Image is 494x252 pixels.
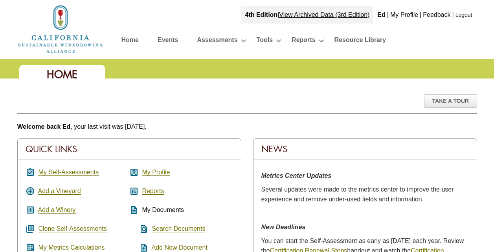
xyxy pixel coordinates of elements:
b: Ed [377,11,385,18]
div: Quick Links [18,139,241,160]
a: Assessments [197,35,237,48]
i: add_box [26,205,35,215]
a: Feedback [423,11,450,18]
p: , your last visit was [DATE]. [17,122,477,132]
i: find_in_page [129,224,149,234]
div: | [241,6,374,24]
div: | [452,6,455,24]
a: Add a Winery [38,206,76,214]
a: Add a Vineyard [38,188,81,195]
div: | [386,6,389,24]
a: View Archived Data (3rd Edition) [279,11,369,18]
a: Reports [142,188,164,195]
i: description [129,205,139,215]
div: News [253,139,477,160]
i: assignment_turned_in [26,168,35,177]
a: Clone Self-Assessments [38,225,107,232]
div: Take A Tour [424,94,477,108]
div: | [419,6,422,24]
a: Logout [455,12,472,18]
b: Welcome back Ed [17,123,71,130]
span: Several updates were made to the metrics center to improve the user experience and remove under-u... [261,186,454,203]
a: Events [158,35,178,48]
span: Home [47,68,77,81]
img: logo_cswa2x.png [17,4,104,54]
a: Add New Document [152,244,208,251]
i: queue [26,224,35,234]
a: Home [121,35,139,48]
a: Tools [257,35,273,48]
a: Search Documents [152,225,205,232]
strong: Metrics Center Updates [261,172,332,179]
strong: New Deadlines [261,224,306,230]
strong: 4th Edition [245,11,278,18]
a: Reports [292,35,315,48]
a: My Profile [142,169,170,176]
a: My Self-Assessments [38,169,99,176]
i: add_circle [26,186,35,196]
a: My Metrics Calculations [38,244,105,251]
a: My Profile [390,11,418,18]
a: Home [17,25,104,32]
i: assessment [129,186,139,196]
i: account_box [129,168,139,177]
a: Resource Library [334,35,386,48]
span: My Documents [142,206,184,213]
